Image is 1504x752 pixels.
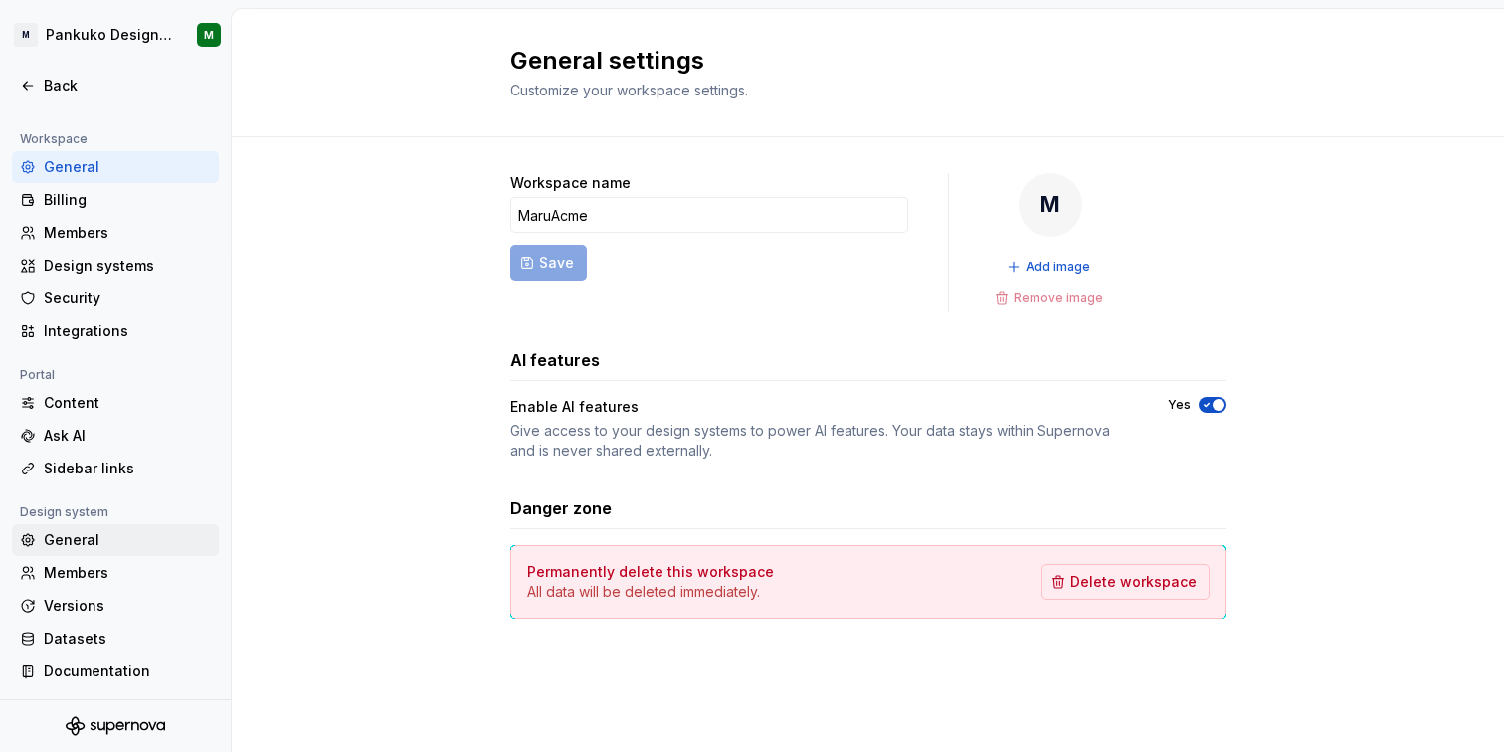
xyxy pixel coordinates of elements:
svg: Supernova Logo [66,716,165,736]
h2: General settings [510,45,1203,77]
div: General [44,530,211,550]
div: Design systems [44,256,211,276]
div: Versions [44,596,211,616]
h3: Danger zone [510,496,612,520]
div: M [14,23,38,47]
div: Members [44,563,211,583]
div: Security [44,288,211,308]
div: Pankuko Design System [46,25,173,45]
a: General [12,151,219,183]
a: General [12,524,219,556]
div: General [44,157,211,177]
div: Documentation [44,661,211,681]
button: MPankuko Design SystemM [4,13,227,57]
button: Delete workspace [1041,564,1210,600]
div: Design system [12,500,116,524]
a: Billing [12,184,219,216]
a: Sidebar links [12,453,219,484]
label: Workspace name [510,173,631,193]
div: Enable AI features [510,397,1132,417]
div: Sidebar links [44,459,211,478]
div: Workspace [12,127,95,151]
div: Back [44,76,211,95]
div: Content [44,393,211,413]
label: Yes [1168,397,1191,413]
button: Add image [1001,253,1099,281]
div: Integrations [44,321,211,341]
div: Portal [12,363,63,387]
a: Integrations [12,315,219,347]
h3: AI features [510,348,600,372]
div: M [204,27,214,43]
a: Back [12,70,219,101]
span: Customize your workspace settings. [510,82,748,98]
span: Add image [1026,259,1090,275]
div: Members [44,223,211,243]
a: Security [12,282,219,314]
a: Documentation [12,656,219,687]
a: Versions [12,590,219,622]
a: Members [12,217,219,249]
div: Billing [44,190,211,210]
div: Datasets [44,629,211,649]
div: Give access to your design systems to power AI features. Your data stays within Supernova and is ... [510,421,1132,461]
a: Content [12,387,219,419]
a: Members [12,557,219,589]
a: Datasets [12,623,219,655]
span: Delete workspace [1070,572,1197,592]
a: Ask AI [12,420,219,452]
a: Design systems [12,250,219,282]
div: Ask AI [44,426,211,446]
div: M [1019,173,1082,237]
h4: Permanently delete this workspace [527,562,774,582]
p: All data will be deleted immediately. [527,582,774,602]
